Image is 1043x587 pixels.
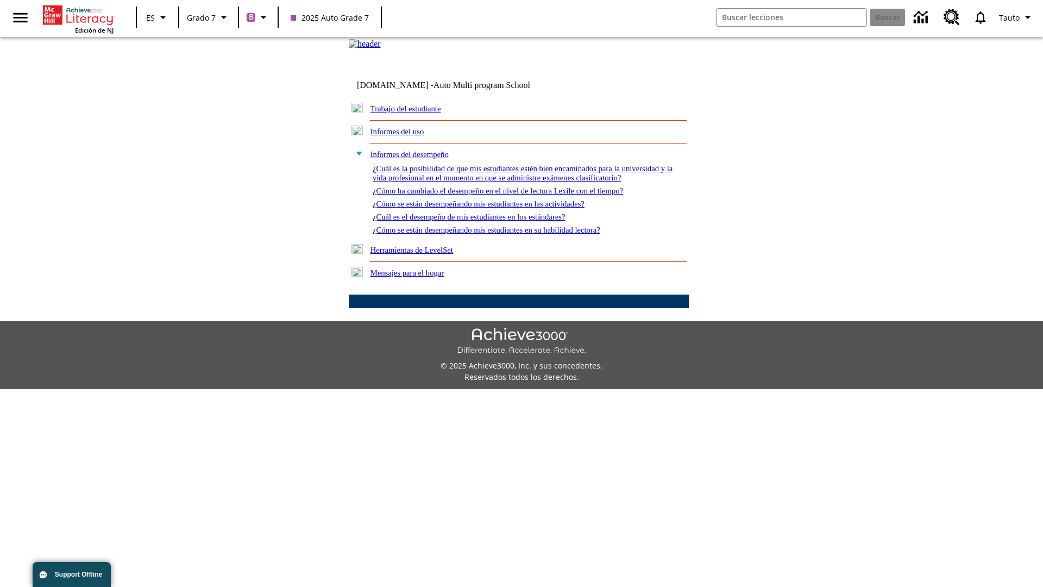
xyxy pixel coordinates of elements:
button: Lenguaje: ES, Selecciona un idioma [140,8,175,27]
input: Buscar campo [717,9,866,26]
span: Support Offline [55,571,102,578]
a: Trabajo del estudiante [370,104,441,113]
a: Centro de recursos, Se abrirá en una pestaña nueva. [937,3,966,32]
a: Mensajes para el hogar [370,268,444,277]
span: Edición de NJ [75,26,114,34]
span: 2025 Auto Grade 7 [291,12,369,23]
a: Centro de información [907,3,937,33]
a: Informes del uso [370,127,424,136]
img: plus.gif [351,244,363,254]
td: [DOMAIN_NAME] - [357,80,557,90]
img: plus.gif [351,103,363,113]
img: minus.gif [351,148,363,158]
a: Notificaciones [966,3,995,32]
div: Portada [43,3,114,34]
a: Informes del desempeño [370,150,449,159]
img: Achieve3000 Differentiate Accelerate Achieve [457,328,586,355]
a: ¿Cómo ha cambiado el desempeño en el nivel de lectura Lexile con el tiempo? [373,186,623,195]
a: Herramientas de LevelSet [370,246,453,254]
button: Boost El color de la clase es morado/púrpura. Cambiar el color de la clase. [242,8,274,27]
a: ¿Cómo se están desempeñando mis estudiantes en las actividades? [373,199,585,208]
span: Grado 7 [187,12,216,23]
button: Support Offline [33,562,111,587]
span: Tauto [999,12,1020,23]
img: header [349,39,381,49]
a: ¿Cuál es la posibilidad de que mis estudiantes estén bien encaminados para la universidad y la vi... [373,164,673,182]
a: ¿Cuál es el desempeño de mis estudiantes en los estándares? [373,213,566,221]
a: ¿Cómo se están desempeñando mis estudiantes en su habilidad lectora? [373,226,600,234]
span: ES [146,12,155,23]
button: Perfil/Configuración [995,8,1039,27]
button: Grado: Grado 7, Elige un grado [183,8,235,27]
button: Abrir el menú lateral [4,2,36,34]
span: B [249,10,254,24]
nobr: Auto Multi program School [433,80,530,90]
img: plus.gif [351,126,363,135]
img: plus.gif [351,267,363,277]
